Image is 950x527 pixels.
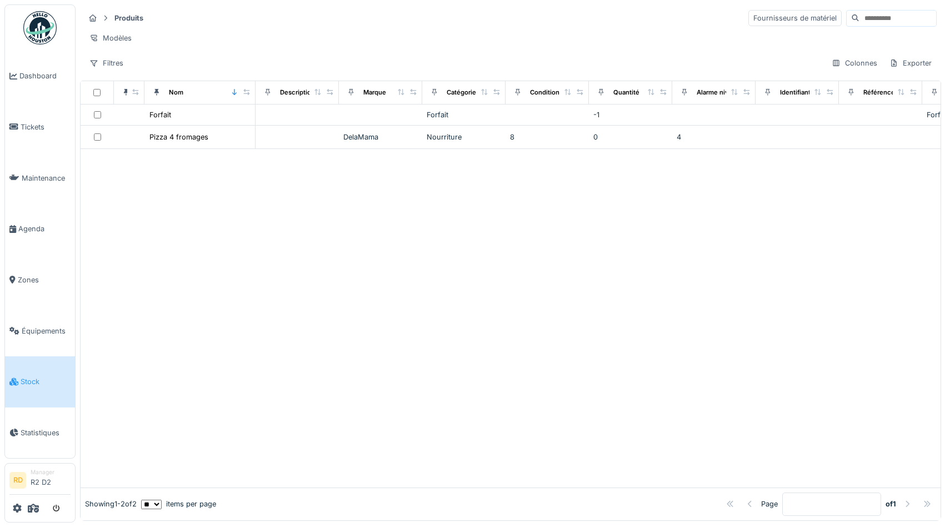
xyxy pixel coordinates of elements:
div: Conditionnement [530,88,583,97]
div: Manager [31,468,71,476]
a: Stock [5,356,75,407]
div: Modèles [84,30,137,46]
div: Catégorie [447,88,476,97]
span: Statistiques [21,427,71,438]
span: Dashboard [19,71,71,81]
div: Colonnes [827,55,882,71]
span: Équipements [22,326,71,336]
a: Tickets [5,102,75,153]
div: Fournisseurs de matériel [748,10,842,26]
li: R2 D2 [31,468,71,492]
span: Stock [21,376,71,387]
span: Tickets [21,122,71,132]
span: Maintenance [22,173,71,183]
div: Pizza 4 fromages [149,132,208,142]
a: Équipements [5,305,75,356]
div: 0 [593,132,668,142]
div: Identifiant interne [780,88,834,97]
a: Agenda [5,203,75,255]
strong: Produits [110,13,148,23]
div: items per page [141,499,216,509]
div: Description [280,88,315,97]
a: Zones [5,255,75,306]
div: 4 [677,132,751,142]
li: RD [9,472,26,489]
div: Marque [363,88,386,97]
div: Forfait [149,110,171,120]
div: Showing 1 - 2 of 2 [85,499,137,509]
div: Référence constructeur [863,88,936,97]
div: Quantité [613,88,639,97]
div: Exporter [884,55,937,71]
a: Dashboard [5,51,75,102]
div: Page [761,499,778,509]
div: Nourriture [427,132,501,142]
div: -1 [593,110,668,120]
div: 8 [510,132,584,142]
span: Agenda [18,223,71,234]
img: Badge_color-CXgf-gQk.svg [23,11,57,44]
a: Maintenance [5,152,75,203]
span: Zones [18,275,71,285]
a: RD ManagerR2 D2 [9,468,71,495]
div: Forfait [427,110,501,120]
strong: of 1 [886,499,896,509]
div: Nom [169,88,183,97]
div: Filtres [84,55,128,71]
a: Statistiques [5,407,75,459]
div: DelaMama [343,132,418,142]
div: Alarme niveau bas [697,88,752,97]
